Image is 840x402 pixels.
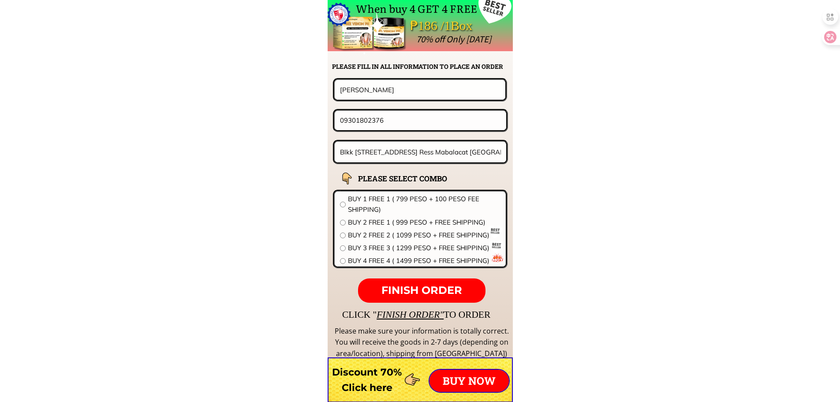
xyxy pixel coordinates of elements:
[429,370,509,392] p: BUY NOW
[348,194,500,215] span: BUY 1 FREE 1 ( 799 PESO + 100 PESO FEE SHIPPING)
[342,307,748,322] div: CLICK " TO ORDER
[377,309,444,320] span: FINISH ORDER"
[348,230,500,240] span: BUY 2 FREE 2 ( 1099 PESO + FREE SHIPPING)
[328,364,407,395] h3: Discount 70% Click here
[332,62,512,71] h2: PLEASE FILL IN ALL INFORMATION TO PLACE AN ORDER
[348,217,500,228] span: BUY 2 FREE 1 ( 999 PESO + FREE SHIPPING)
[338,111,503,130] input: Phone number
[333,326,510,360] div: Please make sure your information is totally correct. You will receive the goods in 2-7 days (dep...
[381,284,462,297] span: FINISH ORDER
[410,15,497,36] div: ₱186 /1Box
[416,32,688,47] div: 70% off Only [DATE]
[348,255,500,266] span: BUY 4 FREE 4 ( 1499 PESO + FREE SHIPPING)
[338,142,504,162] input: Address
[358,173,469,184] h2: PLEASE SELECT COMBO
[348,243,500,253] span: BUY 3 FREE 3 ( 1299 PESO + FREE SHIPPING)
[338,80,502,99] input: Your name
